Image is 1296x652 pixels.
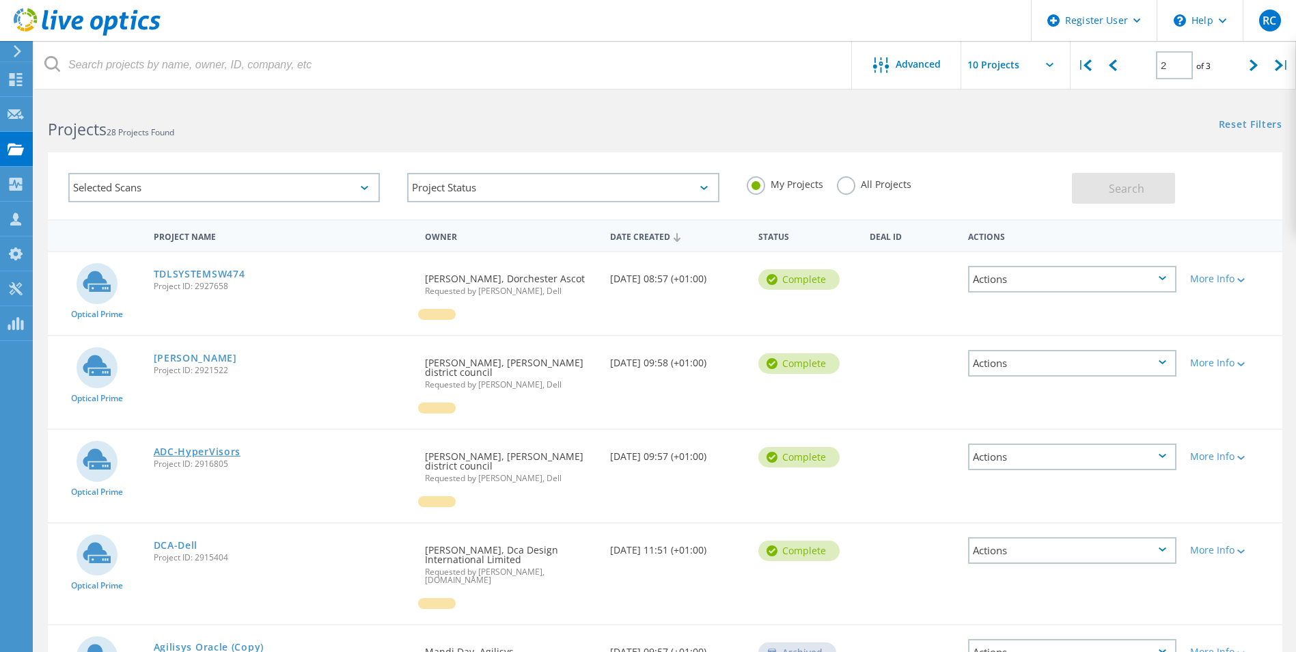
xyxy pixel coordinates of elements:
div: [PERSON_NAME], [PERSON_NAME] district council [418,336,603,403]
a: Agilisys Oracle (Copy) [154,642,264,652]
span: Project ID: 2921522 [154,366,412,375]
div: Owner [418,223,603,248]
label: My Projects [747,176,823,189]
span: of 3 [1196,60,1211,72]
div: Actions [968,350,1176,377]
span: Search [1109,181,1144,196]
a: TDLSYSTEMSW474 [154,269,245,279]
a: [PERSON_NAME] [154,353,237,363]
div: More Info [1190,358,1276,368]
span: Requested by [PERSON_NAME], [DOMAIN_NAME] [425,568,596,584]
div: Complete [758,269,840,290]
span: Optical Prime [71,394,123,403]
div: More Info [1190,452,1276,461]
div: Actions [968,537,1176,564]
div: | [1268,41,1296,90]
span: Optical Prime [71,488,123,496]
input: Search projects by name, owner, ID, company, etc [34,41,853,89]
div: [PERSON_NAME], [PERSON_NAME] district council [418,430,603,496]
span: Optical Prime [71,310,123,318]
div: More Info [1190,545,1276,555]
span: Requested by [PERSON_NAME], Dell [425,381,596,389]
div: Project Name [147,223,419,248]
div: More Info [1190,274,1276,284]
div: [DATE] 11:51 (+01:00) [603,524,752,569]
a: Reset Filters [1219,120,1282,131]
a: DCA-Dell [154,541,198,550]
div: [PERSON_NAME], Dca Design International Limited [418,524,603,598]
div: [DATE] 09:58 (+01:00) [603,336,752,381]
div: Complete [758,353,840,374]
span: Advanced [896,59,941,69]
span: Project ID: 2927658 [154,282,412,290]
svg: \n [1174,14,1186,27]
div: | [1071,41,1099,90]
div: [DATE] 09:57 (+01:00) [603,430,752,475]
span: Requested by [PERSON_NAME], Dell [425,474,596,483]
div: Actions [968,444,1176,470]
span: RC [1263,15,1276,26]
label: All Projects [837,176,911,189]
div: Actions [961,223,1183,248]
div: Selected Scans [68,173,380,202]
span: Project ID: 2916805 [154,460,412,468]
div: Date Created [603,223,752,249]
div: [DATE] 08:57 (+01:00) [603,252,752,297]
div: Project Status [407,173,719,202]
div: [PERSON_NAME], Dorchester Ascot [418,252,603,309]
div: Complete [758,541,840,561]
div: Actions [968,266,1176,293]
a: ADC-HyperVisors [154,447,241,457]
span: Optical Prime [71,582,123,590]
div: Complete [758,447,840,467]
span: 28 Projects Found [107,126,174,138]
div: Status [752,223,863,248]
span: Project ID: 2915404 [154,554,412,562]
span: Requested by [PERSON_NAME], Dell [425,287,596,295]
button: Search [1072,173,1175,204]
b: Projects [48,118,107,140]
a: Live Optics Dashboard [14,29,161,38]
div: Deal Id [863,223,962,248]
